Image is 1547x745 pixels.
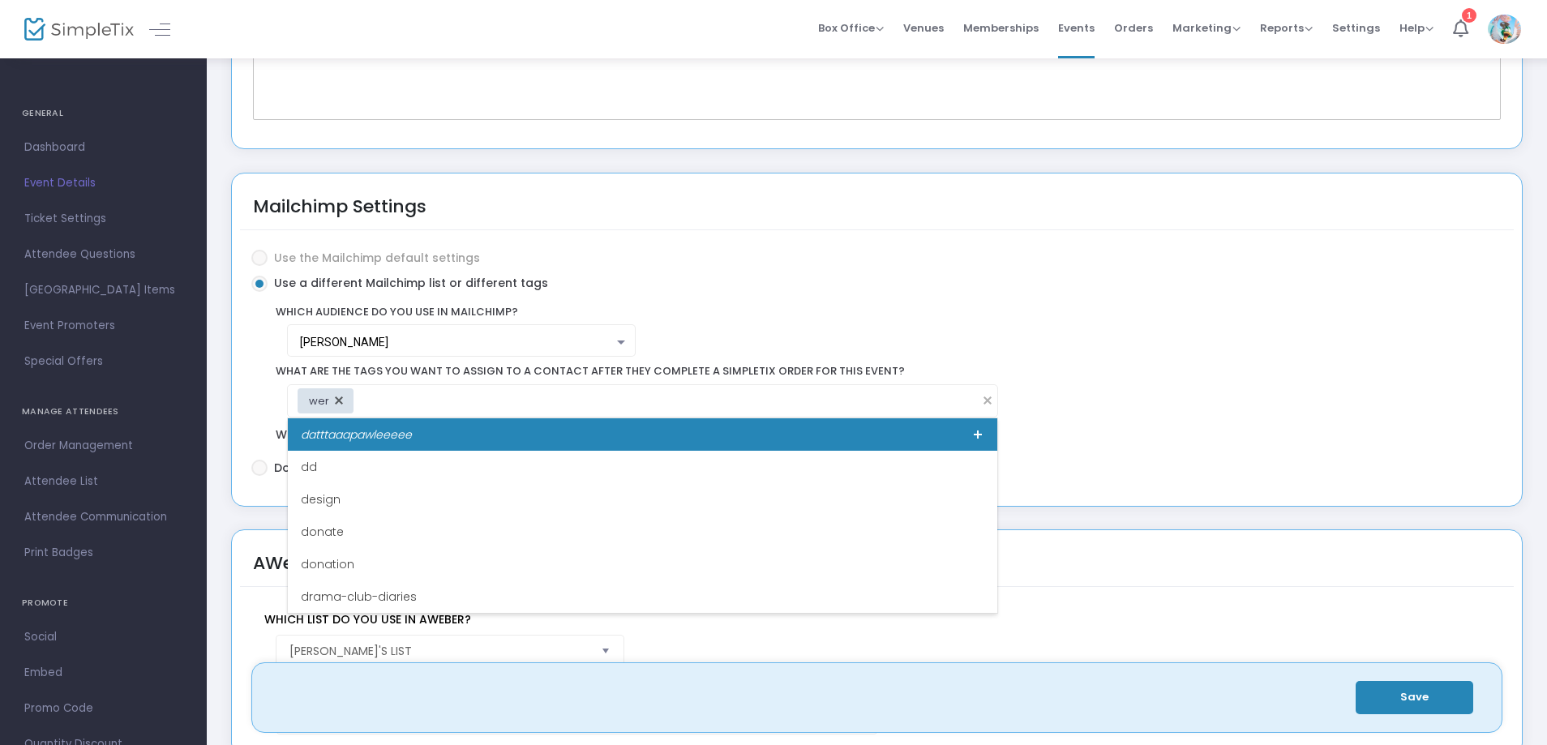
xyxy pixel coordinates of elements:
[301,459,317,475] span: dd
[288,418,997,451] div: datttaaapawleeeee
[24,471,182,492] span: Attendee List
[1114,7,1153,49] span: Orders
[1356,681,1473,714] button: Save
[24,244,182,265] span: Attendee Questions
[903,7,944,49] span: Venues
[24,627,182,648] span: Social
[24,435,182,456] span: Order Management
[24,507,182,528] span: Attendee Communication
[24,173,182,194] span: Event Details
[24,280,182,301] span: [GEOGRAPHIC_DATA] Items
[24,351,182,372] span: Special Offers
[978,391,997,410] span: clear
[1399,20,1433,36] span: Help
[818,20,884,36] span: Box Office
[256,611,1493,628] span: Which list do you use in AWeber?
[1332,7,1380,49] span: Settings
[276,426,421,443] span: We recommended using
[301,556,354,572] span: donation
[22,97,185,130] h4: GENERAL
[594,636,617,666] button: Select
[22,396,185,428] h4: MANAGE ATTENDEES
[268,304,1479,320] span: Which audience do you use in Mailchimp?
[301,491,341,507] span: design
[289,643,589,659] span: [PERSON_NAME]'s List
[268,363,1479,379] span: What are the tags you want to assign to a contact after they complete a SimpleTix order for this ...
[1462,8,1476,23] div: 1
[268,250,480,267] span: Use the Mailchimp default settings
[1058,7,1095,49] span: Events
[24,315,182,336] span: Event Promoters
[268,460,574,477] span: Don't add ticket buyers for this event to Mailchimp
[253,193,426,241] div: Mailchimp Settings
[24,542,182,563] span: Print Badges
[301,589,417,605] span: drama-club-diaries
[253,550,402,597] div: AWeber Settings
[22,587,185,619] h4: PROMOTE
[268,275,548,292] span: Use a different Mailchimp list or different tags
[301,524,344,540] span: donate
[309,396,329,406] span: wer
[24,208,182,229] span: Ticket Settings
[332,394,345,407] span: delete
[24,698,182,719] span: Promo Code
[24,662,182,683] span: Embed
[963,7,1039,49] span: Memberships
[1260,20,1313,36] span: Reports
[24,137,182,158] span: Dashboard
[1172,20,1241,36] span: Marketing
[300,336,388,349] span: [PERSON_NAME]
